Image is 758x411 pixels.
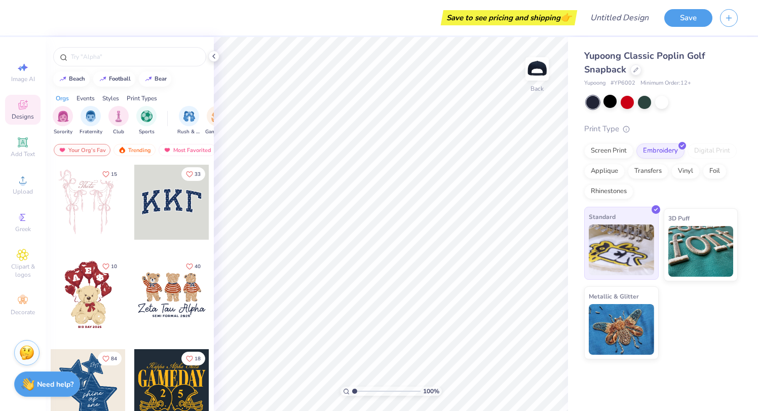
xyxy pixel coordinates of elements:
[111,172,117,177] span: 15
[584,123,738,135] div: Print Type
[80,106,102,136] button: filter button
[195,264,201,269] span: 40
[181,259,205,273] button: Like
[85,110,96,122] img: Fraternity Image
[589,211,616,222] span: Standard
[589,225,654,275] img: Standard
[423,387,439,396] span: 100 %
[54,128,72,136] span: Sorority
[584,184,633,199] div: Rhinestones
[589,291,639,302] span: Metallic & Glitter
[98,259,122,273] button: Like
[54,144,110,156] div: Your Org's Fav
[584,50,705,76] span: Yupoong Classic Poplin Golf Snapback
[139,128,155,136] span: Sports
[668,213,690,223] span: 3D Puff
[205,106,229,136] div: filter for Game Day
[183,110,195,122] img: Rush & Bid Image
[70,52,200,62] input: Try "Alpha"
[636,143,685,159] div: Embroidery
[139,71,171,87] button: bear
[108,106,129,136] button: filter button
[53,106,73,136] div: filter for Sorority
[664,9,712,27] button: Save
[127,94,157,103] div: Print Types
[136,106,157,136] button: filter button
[688,143,737,159] div: Digital Print
[77,94,95,103] div: Events
[141,110,153,122] img: Sports Image
[15,225,31,233] span: Greek
[37,380,73,389] strong: Need help?
[584,79,605,88] span: Yupoong
[108,106,129,136] div: filter for Club
[527,59,547,79] img: Back
[205,106,229,136] button: filter button
[11,75,35,83] span: Image AI
[177,106,201,136] div: filter for Rush & Bid
[640,79,691,88] span: Minimum Order: 12 +
[584,164,625,179] div: Applique
[53,71,90,87] button: beach
[163,146,171,154] img: most_fav.gif
[53,106,73,136] button: filter button
[56,94,69,103] div: Orgs
[11,308,35,316] span: Decorate
[113,110,124,122] img: Club Image
[195,172,201,177] span: 33
[69,76,85,82] div: beach
[118,146,126,154] img: trending.gif
[530,84,544,93] div: Back
[98,167,122,181] button: Like
[205,128,229,136] span: Game Day
[668,226,734,277] img: 3D Puff
[560,11,572,23] span: 👉
[611,79,635,88] span: # YP6002
[57,110,69,122] img: Sorority Image
[181,352,205,365] button: Like
[159,144,216,156] div: Most Favorited
[155,76,167,82] div: bear
[211,110,223,122] img: Game Day Image
[177,106,201,136] button: filter button
[136,106,157,136] div: filter for Sports
[111,264,117,269] span: 10
[58,146,66,154] img: most_fav.gif
[80,128,102,136] span: Fraternity
[671,164,700,179] div: Vinyl
[11,150,35,158] span: Add Text
[628,164,668,179] div: Transfers
[102,94,119,103] div: Styles
[703,164,727,179] div: Foil
[12,113,34,121] span: Designs
[195,356,201,361] span: 18
[589,304,654,355] img: Metallic & Glitter
[80,106,102,136] div: filter for Fraternity
[5,263,41,279] span: Clipart & logos
[99,76,107,82] img: trend_line.gif
[109,76,131,82] div: football
[584,143,633,159] div: Screen Print
[113,128,124,136] span: Club
[113,144,156,156] div: Trending
[443,10,575,25] div: Save to see pricing and shipping
[93,71,135,87] button: football
[144,76,153,82] img: trend_line.gif
[177,128,201,136] span: Rush & Bid
[111,356,117,361] span: 84
[13,188,33,196] span: Upload
[181,167,205,181] button: Like
[582,8,657,28] input: Untitled Design
[59,76,67,82] img: trend_line.gif
[98,352,122,365] button: Like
